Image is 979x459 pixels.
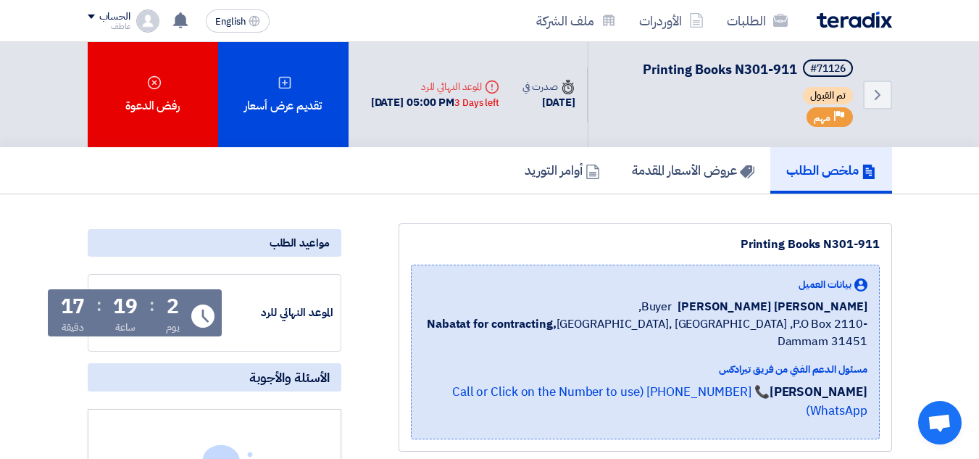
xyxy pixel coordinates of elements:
div: Printing Books N301-911 [411,236,880,253]
div: : [149,292,154,318]
a: ملف الشركة [525,4,628,38]
a: Open chat [918,401,962,444]
div: ساعة [115,320,136,335]
span: [GEOGRAPHIC_DATA], [GEOGRAPHIC_DATA] ,P.O Box 2110- Dammam 31451 [423,315,867,350]
a: الطلبات [715,4,799,38]
div: 17 [61,297,86,317]
div: مسئول الدعم الفني من فريق تيرادكس [423,362,867,377]
div: الموعد النهائي للرد [371,79,499,94]
div: عاطف [88,22,130,30]
span: الأسئلة والأجوبة [249,369,330,386]
div: #71126 [810,64,846,74]
div: دقيقة [62,320,84,335]
span: [PERSON_NAME] [PERSON_NAME] [678,298,867,315]
span: English [215,17,246,27]
div: صدرت في [522,79,575,94]
img: profile_test.png [136,9,159,33]
h5: Printing Books N301-911 [643,59,856,80]
div: 19 [113,297,138,317]
a: ملخص الطلب [770,147,892,194]
a: أوامر التوريد [509,147,616,194]
div: مواعيد الطلب [88,229,341,257]
h5: أوامر التوريد [525,162,600,178]
span: مهم [814,111,830,125]
h5: ملخص الطلب [786,162,876,178]
div: يوم [166,320,180,335]
b: Nabatat for contracting, [427,315,557,333]
div: 2 [167,297,179,317]
strong: [PERSON_NAME] [770,383,867,401]
div: تقديم عرض أسعار [218,42,349,147]
div: الموعد النهائي للرد [225,305,333,321]
span: تم القبول [803,87,853,104]
a: 📞 [PHONE_NUMBER] (Call or Click on the Number to use WhatsApp) [452,383,867,420]
span: Buyer, [638,298,672,315]
a: الأوردرات [628,4,715,38]
h5: عروض الأسعار المقدمة [632,162,754,178]
img: Teradix logo [817,12,892,28]
div: الحساب [99,11,130,23]
div: : [96,292,101,318]
div: 3 Days left [454,96,499,110]
span: بيانات العميل [799,277,851,292]
div: [DATE] [522,94,575,111]
div: [DATE] 05:00 PM [371,94,499,111]
span: Printing Books N301-911 [643,59,797,79]
a: عروض الأسعار المقدمة [616,147,770,194]
div: رفض الدعوة [88,42,218,147]
button: English [206,9,270,33]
